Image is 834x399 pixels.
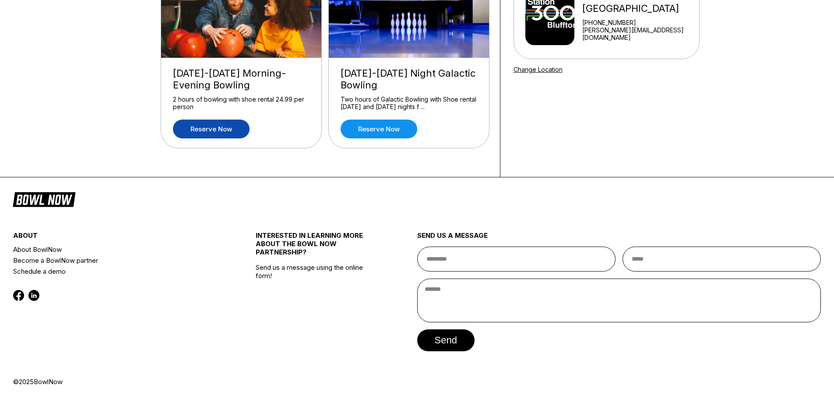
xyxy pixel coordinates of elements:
[173,95,310,111] div: 2 hours of bowling with shoe rental 24.99 per person
[417,231,821,247] div: send us a message
[417,329,475,351] button: send
[582,19,695,26] div: [PHONE_NUMBER]
[13,266,215,277] a: Schedule a demo
[341,67,477,91] div: [DATE]-[DATE] Night Galactic Bowling
[13,378,821,386] div: © 2025 BowlNow
[13,244,215,255] a: About BowlNow
[514,66,563,73] a: Change Location
[256,231,377,263] div: INTERESTED IN LEARNING MORE ABOUT THE BOWL NOW PARTNERSHIP?
[13,231,215,244] div: about
[173,67,310,91] div: [DATE]-[DATE] Morning-Evening Bowling
[341,120,417,138] a: Reserve now
[341,95,477,111] div: Two hours of Galactic Bowling with Shoe rental [DATE] and [DATE] nights f ...
[582,26,695,41] a: [PERSON_NAME][EMAIL_ADDRESS][DOMAIN_NAME]
[256,212,377,378] div: Send us a message using the online form!
[173,120,250,138] a: Reserve now
[13,255,215,266] a: Become a BowlNow partner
